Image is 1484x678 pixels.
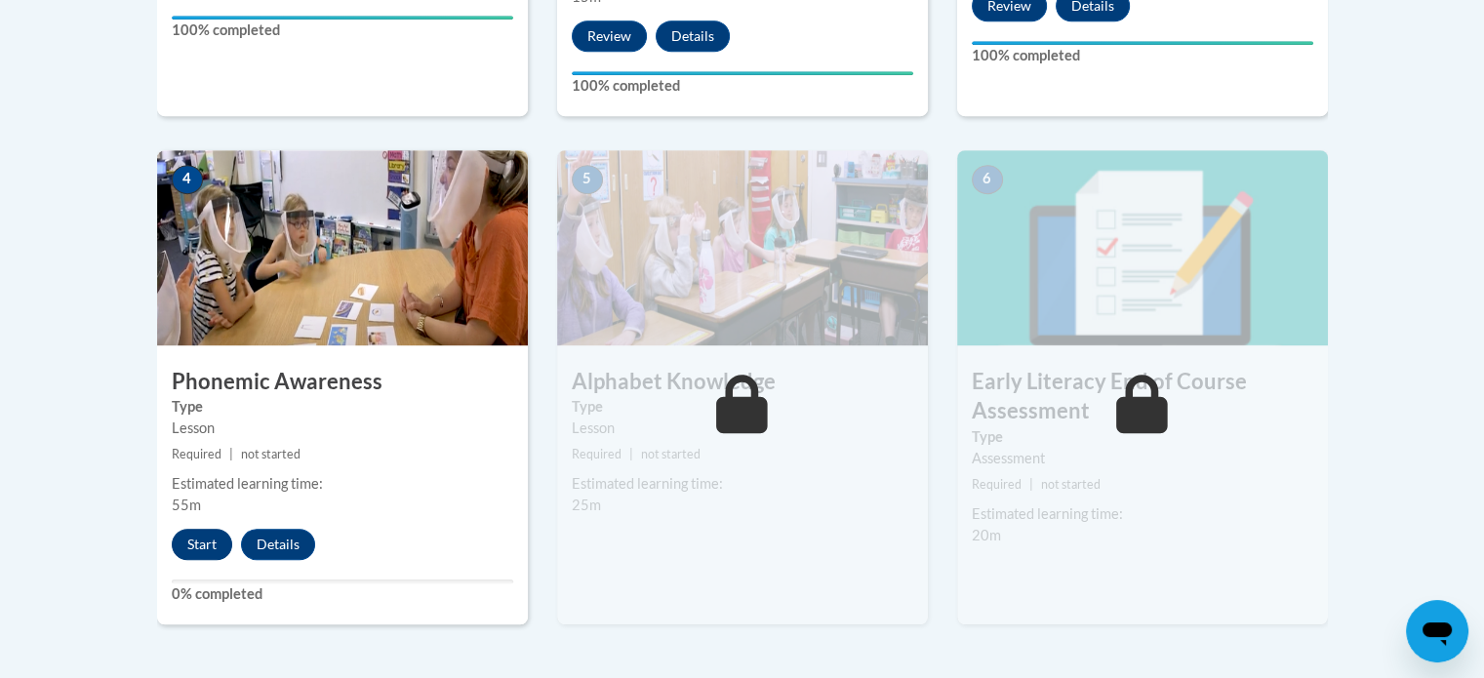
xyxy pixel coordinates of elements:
label: 100% completed [572,75,913,97]
div: Lesson [172,418,513,439]
div: Assessment [972,448,1313,469]
span: Required [972,477,1022,492]
div: Lesson [572,418,913,439]
h3: Early Literacy End of Course Assessment [957,367,1328,427]
div: Your progress [572,71,913,75]
span: 55m [172,497,201,513]
button: Start [172,529,232,560]
div: Estimated learning time: [172,473,513,495]
iframe: Button to launch messaging window [1406,600,1468,662]
span: Required [572,447,622,461]
span: | [1029,477,1033,492]
h3: Phonemic Awareness [157,367,528,397]
label: 0% completed [172,583,513,605]
img: Course Image [157,150,528,345]
button: Details [656,20,730,52]
label: Type [172,396,513,418]
div: Estimated learning time: [572,473,913,495]
span: 5 [572,165,603,194]
span: not started [241,447,301,461]
span: not started [1041,477,1101,492]
img: Course Image [957,150,1328,345]
span: 25m [572,497,601,513]
button: Details [241,529,315,560]
span: 4 [172,165,203,194]
label: 100% completed [172,20,513,41]
span: Required [172,447,221,461]
div: Estimated learning time: [972,503,1313,525]
span: 6 [972,165,1003,194]
span: not started [641,447,701,461]
label: Type [572,396,913,418]
label: Type [972,426,1313,448]
h3: Alphabet Knowledge [557,367,928,397]
span: 20m [972,527,1001,543]
label: 100% completed [972,45,1313,66]
div: Your progress [972,41,1313,45]
div: Your progress [172,16,513,20]
span: | [629,447,633,461]
span: | [229,447,233,461]
img: Course Image [557,150,928,345]
button: Review [572,20,647,52]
